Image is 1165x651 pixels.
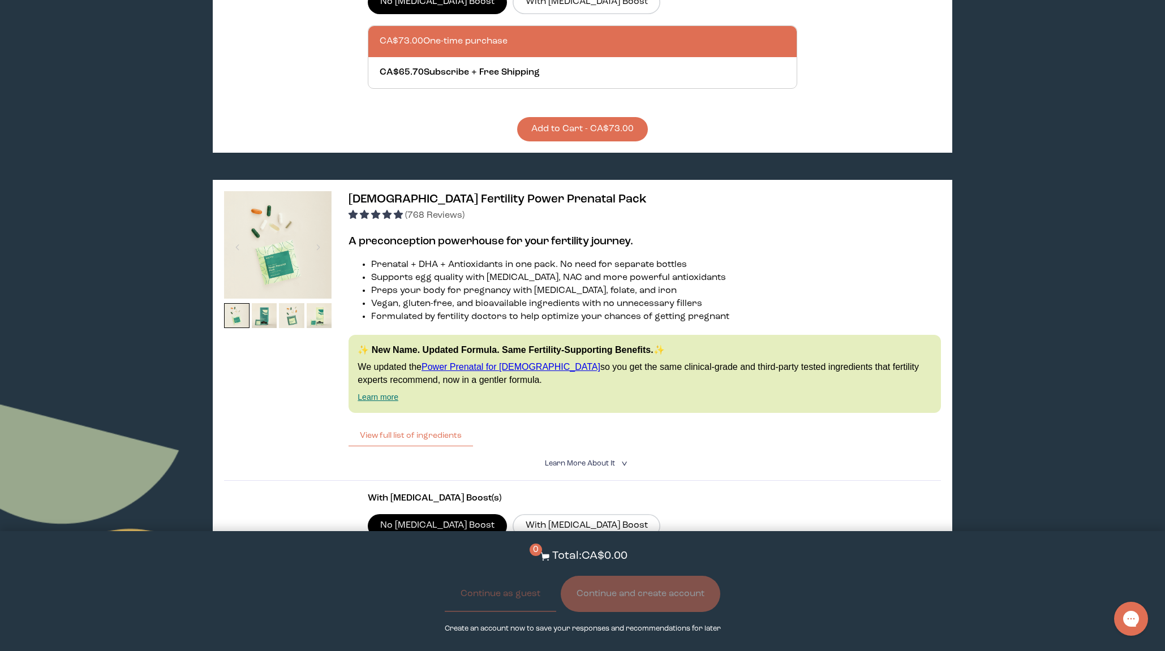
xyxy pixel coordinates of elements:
[349,236,633,247] strong: A preconception powerhouse for your fertility journey.
[552,548,627,564] p: Total: CA$0.00
[368,514,508,538] label: No [MEDICAL_DATA] Boost
[1108,598,1154,640] iframe: Gorgias live chat messenger
[279,303,304,329] img: thumbnail image
[517,117,648,141] button: Add to Cart - CA$73.00
[371,298,940,311] li: Vegan, gluten-free, and bioavailable ingredients with no unnecessary fillers
[368,492,798,505] p: With [MEDICAL_DATA] Boost(s)
[307,303,332,329] img: thumbnail image
[445,623,721,634] p: Create an account now to save your responses and recommendations for later
[349,211,405,220] span: 4.95 stars
[358,361,931,386] p: We updated the so you get the same clinical-grade and third-party tested ingredients that fertili...
[530,544,542,556] span: 0
[252,303,277,329] img: thumbnail image
[349,424,473,447] button: View full list of ingredients
[545,458,621,469] summary: Learn More About it <
[371,311,940,324] li: Formulated by fertility doctors to help optimize your chances of getting pregnant
[349,193,647,205] span: [DEMOGRAPHIC_DATA] Fertility Power Prenatal Pack
[224,191,332,299] img: thumbnail image
[561,576,720,612] button: Continue and create account
[371,284,940,298] li: Preps your body for pregnancy with [MEDICAL_DATA], folate, and iron
[405,211,465,220] span: (768 Reviews)
[371,271,940,284] li: Supports egg quality with [MEDICAL_DATA], NAC and more powerful antioxidants
[358,393,398,402] a: Learn more
[224,303,250,329] img: thumbnail image
[371,258,940,271] li: Prenatal + DHA + Antioxidants in one pack. No need for separate bottles
[358,345,664,355] strong: ✨ New Name. Updated Formula. Same Fertility-Supporting Benefits.✨
[445,576,556,612] button: Continue as guest
[618,460,629,467] i: <
[513,514,660,538] label: With [MEDICAL_DATA] Boost
[422,362,600,372] a: Power Prenatal for [DEMOGRAPHIC_DATA]
[545,460,615,467] span: Learn More About it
